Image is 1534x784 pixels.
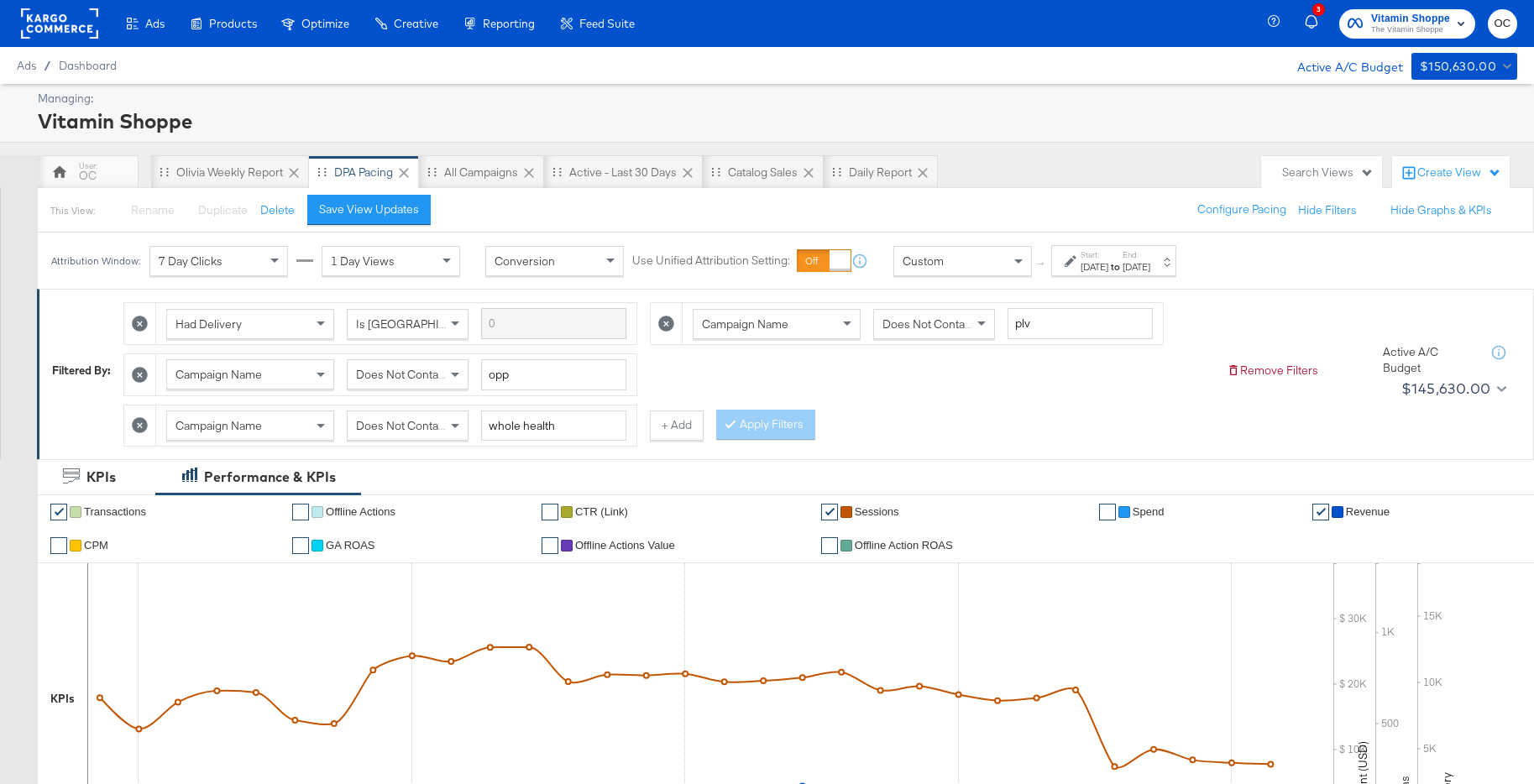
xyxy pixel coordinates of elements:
div: OC [79,168,97,184]
div: Create View [1417,165,1501,181]
div: [DATE] [1081,260,1108,274]
span: OC [1495,14,1510,34]
span: Ads [145,17,165,30]
a: ✔ [542,504,558,520]
span: Is [GEOGRAPHIC_DATA] [356,316,484,332]
span: GA ROAS [326,539,375,551]
button: 3 [1302,8,1331,40]
button: Configure Pacing [1186,195,1298,225]
div: Vitamin Shoppe [38,107,1513,135]
div: $150,630.00 [1420,56,1496,77]
a: ✔ [821,537,838,554]
span: Custom [903,253,944,269]
div: Performance & KPIs [204,468,336,487]
span: Optimize [301,17,349,30]
input: Enter a search term [481,410,626,442]
a: ✔ [50,504,67,520]
span: Feed Suite [579,17,635,30]
button: Hide Filters [1298,202,1357,218]
div: Drag to reorder tab [711,167,720,176]
label: Start: [1081,249,1108,260]
div: Drag to reorder tab [317,167,327,176]
span: Products [209,17,257,30]
div: $145,630.00 [1401,376,1490,401]
span: Sessions [855,505,899,518]
div: All Campaigns [444,165,518,180]
button: Vitamin ShoppeThe Vitamin Shoppe [1339,9,1475,39]
button: + Add [650,410,704,441]
span: Ads [17,59,36,72]
a: ✔ [292,504,309,520]
div: 3 [1312,3,1325,16]
span: Campaign Name [175,418,262,433]
input: Enter a search term [481,359,626,390]
span: Offline Action ROAS [855,539,953,551]
button: Hide Graphs & KPIs [1390,202,1492,218]
button: OC [1488,9,1517,39]
div: Drag to reorder tab [160,167,169,176]
div: This View: [50,204,95,217]
div: Active - Last 30 Days [569,165,677,180]
span: Does Not Contain [356,367,448,382]
a: ✔ [1312,504,1329,520]
span: Transactions [84,505,146,518]
a: Dashboard [59,59,117,72]
button: Save View Updates [307,195,431,225]
div: Save View Updates [319,201,419,217]
span: 1 Day Views [331,253,395,269]
div: Catalog Sales [728,165,798,180]
div: KPIs [50,691,75,707]
div: Filtered By: [52,363,111,379]
button: $150,630.00 [1411,53,1517,80]
span: Spend [1133,505,1165,518]
div: Active A/C Budget [1383,344,1475,375]
div: DPA Pacing [334,165,393,180]
span: ↑ [1034,261,1050,267]
div: Olivia Weekly Report [176,165,283,180]
span: Reporting [483,17,535,30]
input: Enter a search term [481,308,626,339]
span: Revenue [1346,505,1390,518]
span: Rename [131,202,175,217]
a: ✔ [1099,504,1116,520]
a: ✔ [50,537,67,554]
span: Creative [394,17,438,30]
div: Drag to reorder tab [552,167,562,176]
span: CPM [84,539,108,551]
span: CTR (Link) [575,505,628,518]
label: Use Unified Attribution Setting: [632,253,790,269]
span: Offline Actions [326,505,395,518]
div: Active A/C Budget [1280,53,1403,78]
span: Does Not Contain [882,316,974,332]
span: Campaign Name [702,316,788,332]
div: Search Views [1282,165,1374,180]
span: 7 Day Clicks [159,253,223,269]
span: Duplicate [198,202,248,217]
a: ✔ [292,537,309,554]
span: The Vitamin Shoppe [1371,24,1450,37]
button: $145,630.00 [1395,375,1510,402]
strong: to [1108,260,1123,273]
a: ✔ [542,537,558,554]
input: Enter a search term [1008,308,1153,339]
div: Drag to reorder tab [832,167,841,176]
div: Daily Report [849,165,912,180]
span: Conversion [495,253,555,269]
a: ✔ [821,504,838,520]
span: Had Delivery [175,316,242,332]
span: / [36,59,59,72]
button: Remove Filters [1227,363,1318,379]
span: Does Not Contain [356,418,448,433]
div: Managing: [38,91,1513,107]
div: Drag to reorder tab [427,167,437,176]
span: Campaign Name [175,367,262,382]
label: End: [1123,249,1150,260]
div: Attribution Window: [50,255,141,267]
div: [DATE] [1123,260,1150,274]
span: Offline Actions Value [575,539,675,551]
span: Vitamin Shoppe [1371,10,1450,28]
button: Delete [260,202,295,218]
div: KPIs [86,468,116,487]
